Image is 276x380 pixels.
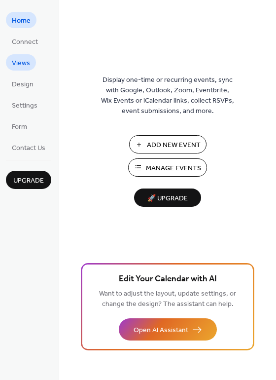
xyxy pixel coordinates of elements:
button: Manage Events [128,158,207,177]
span: Open AI Assistant [134,325,188,336]
span: Add New Event [147,140,201,151]
span: Form [12,122,27,132]
span: Contact Us [12,143,45,153]
a: Home [6,12,36,28]
span: Display one-time or recurring events, sync with Google, Outlook, Zoom, Eventbrite, Wix Events or ... [101,75,234,116]
button: Upgrade [6,171,51,189]
span: Connect [12,37,38,47]
span: Views [12,58,30,69]
span: Home [12,16,31,26]
a: Settings [6,97,43,113]
a: Form [6,118,33,134]
span: Want to adjust the layout, update settings, or change the design? The assistant can help. [99,287,236,311]
button: Add New Event [129,135,207,153]
a: Views [6,54,36,71]
a: Connect [6,33,44,49]
span: Manage Events [146,163,201,174]
a: Contact Us [6,139,51,155]
span: Upgrade [13,176,44,186]
span: Edit Your Calendar with AI [119,272,217,286]
span: 🚀 Upgrade [140,192,195,205]
a: Design [6,76,39,92]
button: 🚀 Upgrade [134,189,201,207]
span: Design [12,79,34,90]
span: Settings [12,101,37,111]
button: Open AI Assistant [119,318,217,341]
